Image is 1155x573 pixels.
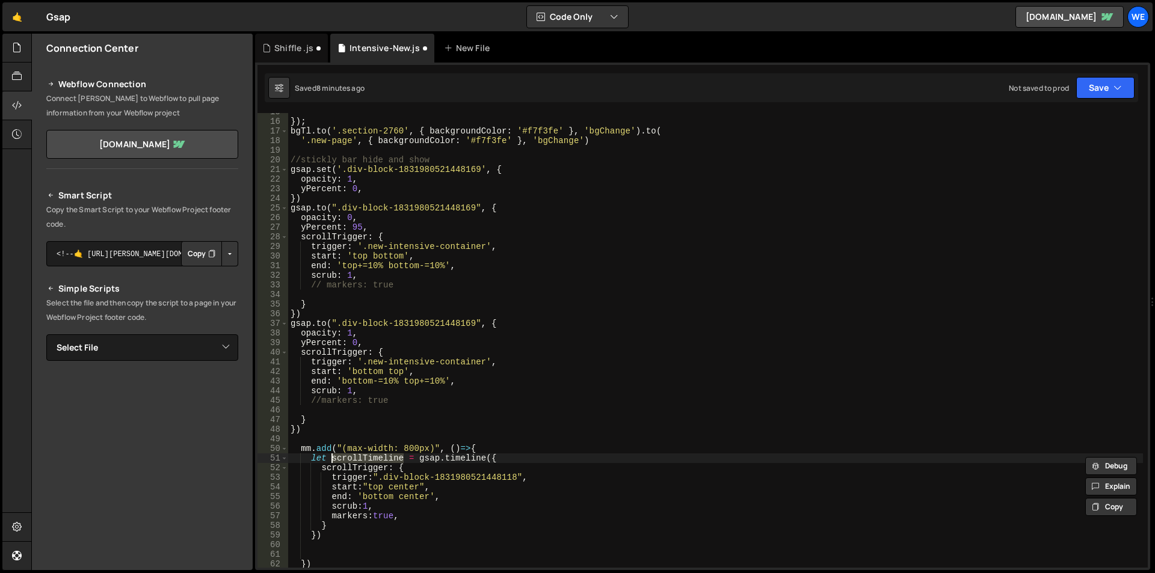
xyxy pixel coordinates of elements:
[527,6,628,28] button: Code Only
[46,91,238,120] p: Connect [PERSON_NAME] to Webflow to pull page information from your Webflow project
[46,77,238,91] h2: Webflow Connection
[316,83,365,93] div: 8 minutes ago
[257,203,288,213] div: 25
[257,271,288,280] div: 32
[257,251,288,261] div: 30
[257,396,288,405] div: 45
[181,241,238,266] div: Button group with nested dropdown
[257,136,288,146] div: 18
[257,415,288,424] div: 47
[257,473,288,482] div: 53
[257,463,288,473] div: 52
[257,559,288,569] div: 62
[257,530,288,540] div: 59
[257,348,288,357] div: 40
[257,174,288,184] div: 22
[257,309,288,319] div: 36
[257,328,288,338] div: 38
[1085,498,1137,516] button: Copy
[257,184,288,194] div: 23
[257,386,288,396] div: 44
[257,453,288,463] div: 51
[444,42,494,54] div: New File
[257,338,288,348] div: 39
[46,241,238,266] textarea: <!--🤙 [URL][PERSON_NAME][DOMAIN_NAME]> <script>document.addEventListener("DOMContentLoaded", func...
[257,242,288,251] div: 29
[257,232,288,242] div: 28
[257,117,288,126] div: 16
[46,41,138,55] h2: Connection Center
[1076,77,1135,99] button: Save
[257,540,288,550] div: 60
[257,280,288,290] div: 33
[46,203,238,231] p: Copy the Smart Script to your Webflow Project footer code.
[2,2,32,31] a: 🤙
[46,10,71,24] div: Gsap
[1085,457,1137,475] button: Debug
[257,261,288,271] div: 31
[46,130,238,159] a: [DOMAIN_NAME]
[257,194,288,203] div: 24
[257,126,288,136] div: 17
[257,376,288,386] div: 43
[1015,6,1124,28] a: [DOMAIN_NAME]
[257,492,288,501] div: 55
[1127,6,1149,28] a: we
[257,550,288,559] div: 61
[257,357,288,367] div: 41
[46,381,239,489] iframe: YouTube video player
[257,511,288,521] div: 57
[257,213,288,222] div: 26
[257,222,288,232] div: 27
[257,434,288,444] div: 49
[350,42,420,54] div: Intensive-New.js
[257,146,288,155] div: 19
[46,188,238,203] h2: Smart Script
[257,319,288,328] div: 37
[257,367,288,376] div: 42
[257,165,288,174] div: 21
[295,83,365,93] div: Saved
[257,424,288,434] div: 48
[257,501,288,511] div: 56
[257,405,288,415] div: 46
[274,42,313,54] div: Shiffle .js
[46,281,238,296] h2: Simple Scripts
[181,241,222,266] button: Copy
[257,290,288,299] div: 34
[1085,477,1137,495] button: Explain
[257,482,288,492] div: 54
[257,521,288,530] div: 58
[1009,83,1069,93] div: Not saved to prod
[257,444,288,453] div: 50
[257,299,288,309] div: 35
[46,296,238,325] p: Select the file and then copy the script to a page in your Webflow Project footer code.
[257,155,288,165] div: 20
